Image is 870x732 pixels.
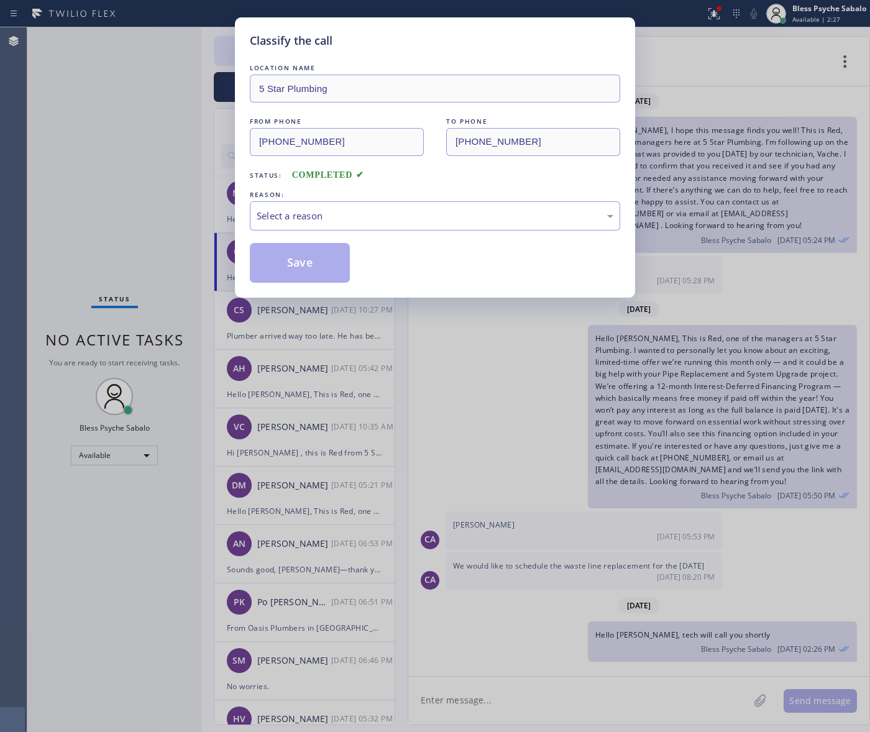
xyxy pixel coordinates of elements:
div: Select a reason [257,209,613,223]
input: To phone [446,128,620,156]
span: COMPLETED [292,170,364,180]
div: FROM PHONE [250,115,424,128]
div: REASON: [250,188,620,201]
div: TO PHONE [446,115,620,128]
span: Status: [250,171,282,180]
h5: Classify the call [250,32,332,49]
input: From phone [250,128,424,156]
div: LOCATION NAME [250,62,620,75]
button: Save [250,243,350,283]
